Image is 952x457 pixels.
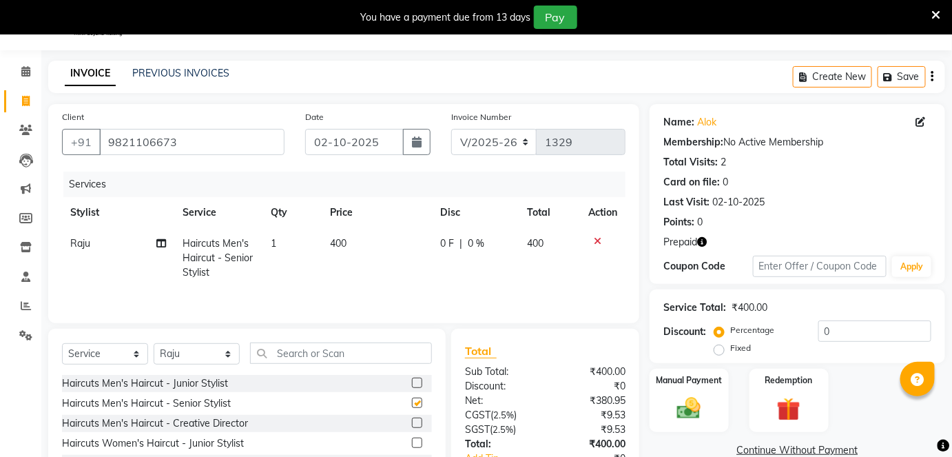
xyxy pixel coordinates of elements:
div: Discount: [663,325,706,339]
span: 2.5% [493,424,513,435]
span: 400 [528,237,544,250]
div: ₹400.00 [545,437,636,451]
img: _cash.svg [670,395,708,423]
div: Membership: [663,135,723,150]
label: Date [305,111,324,123]
button: Create New [793,66,872,88]
div: Haircuts Men's Haircut - Senior Stylist [62,396,231,411]
label: Client [62,111,84,123]
button: Save [878,66,926,88]
span: Total [465,344,497,358]
a: Alok [697,115,716,130]
th: Service [174,197,263,228]
div: ₹400.00 [732,301,767,315]
th: Action [580,197,625,228]
img: _gift.svg [769,395,808,425]
input: Search or Scan [250,343,432,364]
label: Manual Payment [656,374,722,387]
div: Haircuts Women's Haircut - Junior Stylist [62,436,244,451]
div: Name: [663,115,694,130]
div: Service Total: [663,301,726,315]
th: Stylist [62,197,174,228]
th: Qty [263,197,322,228]
label: Redemption [765,374,813,387]
div: Services [63,172,636,197]
th: Disc [432,197,519,228]
div: Haircuts Men's Haircut - Junior Stylist [62,376,228,391]
label: Percentage [730,324,774,336]
div: Sub Total: [455,365,546,379]
button: Pay [534,6,577,29]
button: Apply [892,256,931,277]
div: Coupon Code [663,259,753,274]
span: 2.5% [493,409,514,420]
div: Last Visit: [663,195,710,210]
label: Fixed [730,342,751,354]
div: Total Visits: [663,155,718,170]
div: ₹380.95 [545,394,636,408]
input: Search by Name/Mobile/Email/Code [99,129,284,155]
span: 400 [330,237,346,250]
div: 2 [721,155,726,170]
a: PREVIOUS INVOICES [132,67,229,79]
div: Net: [455,394,546,408]
label: Invoice Number [451,111,511,123]
span: Prepaid [663,235,697,250]
div: Total: [455,437,546,451]
div: ₹9.53 [545,423,636,437]
div: ( ) [455,408,546,423]
a: INVOICE [65,61,116,86]
div: 0 [723,175,728,190]
th: Price [322,197,432,228]
input: Enter Offer / Coupon Code [753,256,887,277]
span: | [459,236,462,251]
th: Total [519,197,580,228]
span: 1 [271,237,277,250]
div: You have a payment due from 13 days [361,10,531,25]
div: ( ) [455,423,546,437]
div: No Active Membership [663,135,931,150]
span: 0 % [468,236,484,251]
span: 0 F [440,236,454,251]
button: +91 [62,129,101,155]
div: ₹400.00 [545,365,636,379]
span: CGST [465,409,490,421]
div: Haircuts Men's Haircut - Creative Director [62,416,248,431]
span: Haircuts Men's Haircut - Senior Stylist [183,237,253,278]
div: ₹9.53 [545,408,636,423]
div: Card on file: [663,175,720,190]
div: 0 [697,215,703,230]
div: 02-10-2025 [712,195,765,210]
div: Points: [663,215,694,230]
div: Discount: [455,379,546,394]
span: SGST [465,423,490,436]
span: Raju [70,237,90,250]
div: ₹0 [545,379,636,394]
